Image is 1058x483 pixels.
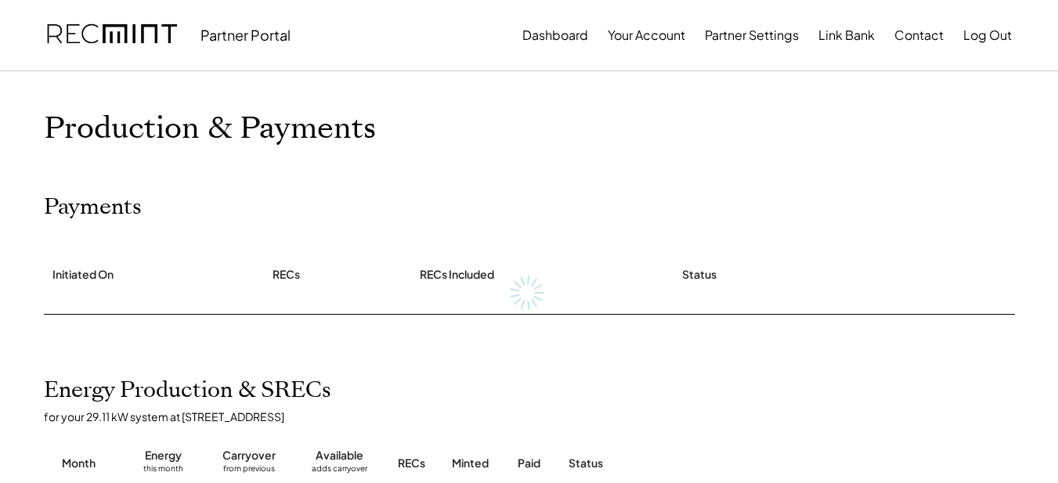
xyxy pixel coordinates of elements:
div: this month [143,463,183,479]
h1: Production & Payments [44,110,1015,147]
div: Status [569,456,835,471]
div: RECs [398,456,425,471]
button: Contact [894,20,944,51]
button: Your Account [608,20,685,51]
h2: Payments [44,194,142,221]
div: RECs [273,267,300,283]
div: Status [682,267,717,283]
div: Partner Portal [200,26,291,44]
div: Energy [145,448,182,463]
img: recmint-logotype%403x.png [47,9,177,62]
button: Link Bank [818,20,875,51]
button: Partner Settings [705,20,799,51]
h2: Energy Production & SRECs [44,377,331,404]
div: Initiated On [52,267,114,283]
button: Dashboard [522,20,588,51]
div: RECs Included [420,267,494,283]
div: adds carryover [312,463,367,479]
div: for your 29.11 kW system at [STREET_ADDRESS] [44,409,1031,424]
div: Minted [452,456,489,471]
button: Log Out [963,20,1012,51]
div: Carryover [222,448,276,463]
div: from previous [223,463,275,479]
div: Month [62,456,96,471]
div: Available [316,448,363,463]
div: Paid [518,456,540,471]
